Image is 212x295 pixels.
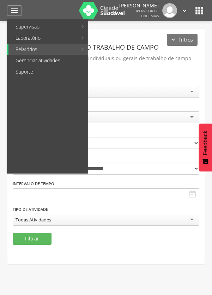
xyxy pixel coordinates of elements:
a: Gerenciar atividades [8,55,88,66]
a: Supervisão [8,21,77,32]
a: Suporte [8,66,88,77]
span: Feedback [202,131,208,155]
button: Feedback - Mostrar pesquisa [199,124,212,171]
a: Relatórios [8,44,77,55]
a: Laboratório [8,32,77,44]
